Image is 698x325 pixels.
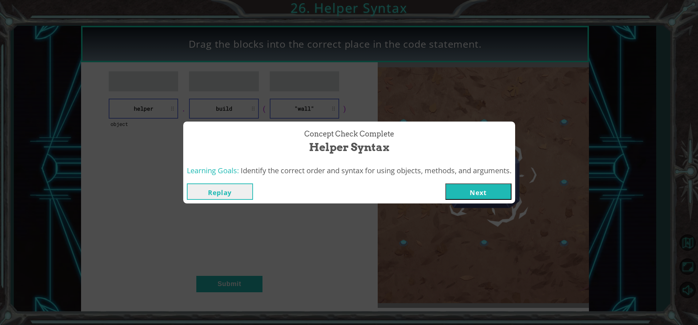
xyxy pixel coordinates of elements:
span: Concept Check Complete [304,129,394,139]
button: Next [445,183,512,200]
span: Identify the correct order and syntax for using objects, methods, and arguments. [241,166,512,175]
span: Learning Goals: [187,166,239,175]
button: Replay [187,183,253,200]
span: Helper Syntax [309,139,389,155]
